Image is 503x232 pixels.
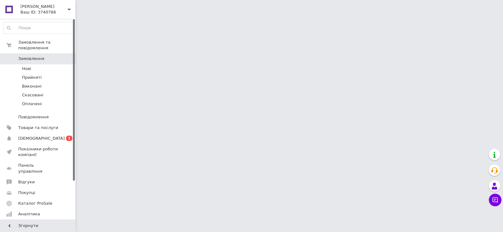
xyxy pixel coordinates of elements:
[18,190,35,196] span: Покупці
[18,211,40,217] span: Аналітика
[22,84,41,89] span: Виконані
[18,125,58,131] span: Товари та послуги
[22,66,31,72] span: Нові
[20,9,75,15] div: Ваш ID: 3740786
[22,101,42,107] span: Оплачені
[18,40,75,51] span: Замовлення та повідомлення
[66,136,72,141] span: 1
[18,146,58,158] span: Показники роботи компанії
[18,179,35,185] span: Відгуки
[3,22,74,34] input: Пошук
[22,75,41,80] span: Прийняті
[489,194,501,206] button: Чат з покупцем
[18,136,65,141] span: [DEMOGRAPHIC_DATA]
[18,56,44,62] span: Замовлення
[18,114,49,120] span: Повідомлення
[18,201,52,206] span: Каталог ProSale
[18,163,58,174] span: Панель управління
[22,92,43,98] span: Скасовані
[20,4,68,9] span: ФОП Котенко О.О.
